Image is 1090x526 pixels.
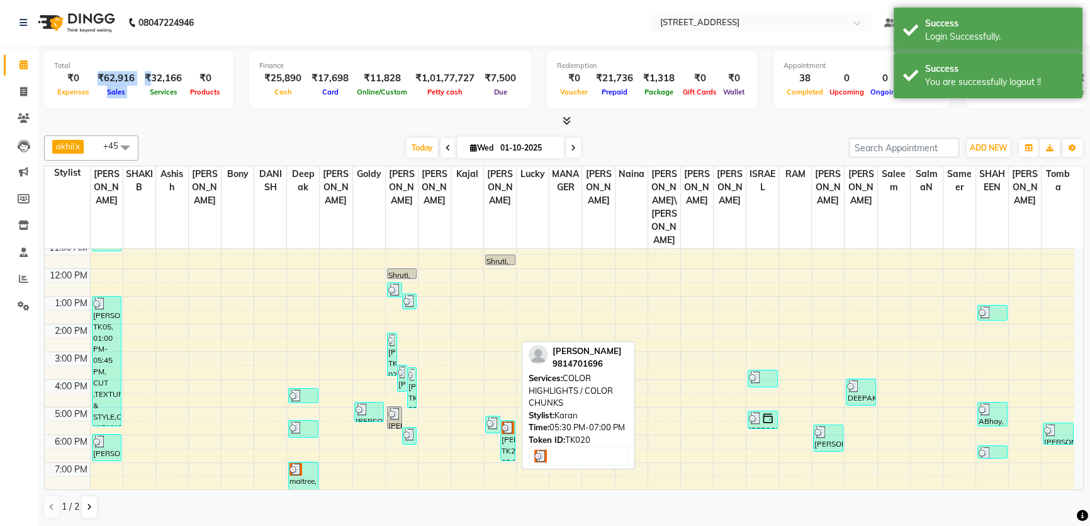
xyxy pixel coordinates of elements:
span: [PERSON_NAME] [553,346,622,356]
span: 1 / 2 [62,500,79,513]
div: Pooja garg, TK08, 01:20 PM-01:55 PM, EYE BROW (THREADING),UPPERLIP (THREADING) [978,306,1007,320]
div: 6:00 PM [52,435,90,449]
span: Ashish [156,166,188,195]
div: [PERSON_NAME], TK15, 04:20 PM-04:55 PM, BLOW DRY [289,389,318,403]
div: Shruti, TK02, 12:00 PM-12:25 PM, GK / KERASTASE WASH / NANO PLAST [388,269,417,278]
div: 05:30 PM-07:00 PM [529,421,628,434]
div: [PERSON_NAME], TK17, 03:35 PM-05:05 PM, Cut ,Texturize & Style (MEN),SHAVE / [PERSON_NAME] TRIM (... [408,368,417,408]
span: [PERSON_NAME] [386,166,418,209]
span: akhil [56,141,74,151]
span: Today [407,138,438,157]
div: ₹25,890 [259,71,306,86]
span: Ongoing [867,88,903,96]
span: Services: [529,373,563,383]
div: Karan [529,409,628,422]
div: Shruti, TK03, 12:30 PM-01:05 PM, BLOW DRY + GK / KERASTASE WASH [388,283,402,297]
div: Redemption [557,60,748,71]
span: Package [641,88,677,96]
span: [PERSON_NAME] [189,166,221,209]
span: [PERSON_NAME] [582,166,614,209]
input: Search Appointment [849,138,959,157]
span: Petty cash [424,88,466,96]
span: ADD NEW [970,143,1007,152]
button: ADD NEW [967,139,1010,157]
div: 2:00 PM [52,324,90,338]
div: [PERSON_NAME], TK15, 03:40 PM-04:20 PM, FOOT MASSAGE [748,370,777,387]
div: ₹7,500 [480,71,521,86]
span: MANAGER [549,166,582,195]
div: ₹32,166 [140,71,187,86]
span: Deepak [287,166,319,195]
div: ABhay, TK22, 04:50 PM-05:45 PM, EYE BROW (THREADING),UPPERLIP (THREADING),FOREHEAD (THREADING) [978,403,1007,426]
img: logo [32,5,118,40]
span: Stylist: [529,410,554,420]
div: 9814701696 [553,358,622,370]
div: Stylist [45,166,90,180]
span: Voucher [557,88,591,96]
div: [PERSON_NAME], TK21, 04:50 PM-05:35 PM, NAIL FILE (HANDS / FEET),EYE BROW (THREADING) [355,403,384,421]
span: SHAHEEN [976,166,1008,195]
span: [PERSON_NAME] [681,166,713,209]
span: Saleem [878,166,910,195]
div: ₹0 [557,71,591,86]
div: Miss [PERSON_NAME], TK06, 12:55 PM-01:30 PM, BLOW DRY [403,294,417,309]
div: [PERSON_NAME] C\O BAJAJ SIR, TK26, 05:00 PM-05:50 PM, PEDILOGIX PEDICURE [388,407,402,428]
div: 0 [867,71,903,86]
input: 2025-10-01 [497,139,559,157]
div: [PERSON_NAME], TK05, 01:00 PM-05:45 PM, CUT ,TEXTURIZE & STYLE,COLOR HIGHLIGHTS / COLOR CHUNKS,CO... [93,297,121,426]
div: ₹1,318 [638,71,680,86]
span: DANISH [254,166,286,195]
span: [PERSON_NAME] [812,166,844,209]
span: Upcoming [826,88,867,96]
div: Appointment [784,60,940,71]
span: naina [615,166,648,182]
div: Login Successfully. [925,30,1073,43]
div: ₹21,736 [591,71,638,86]
span: Card [319,88,342,96]
div: ₹0 [680,71,720,86]
div: [PERSON_NAME], TK27, 05:40 PM-06:40 PM, HD PARTY MAKEUP [814,425,843,451]
span: Expenses [54,88,93,96]
span: Products [187,88,223,96]
div: Success [925,62,1073,76]
span: Wed [467,143,497,152]
span: [PERSON_NAME] [845,166,877,209]
span: [PERSON_NAME]\ [PERSON_NAME] [648,166,680,248]
span: [PERSON_NAME] [320,166,352,209]
div: [PERSON_NAME], TK25, 06:25 PM-06:55 PM, BRAZILLIAN WAX [978,446,1007,458]
div: Shruti, TK02, 11:30 AM-11:55 AM, GK / KERASTASE WASH / NANO PLAST [486,255,515,265]
span: [PERSON_NAME] [91,166,123,209]
span: Services [147,88,181,96]
div: [PERSON_NAME], TK21, 05:35 PM-06:25 PM, PEDILOGIX PEDICURE [1043,423,1073,444]
div: ₹0 [720,71,748,86]
span: Bony [222,166,254,182]
span: COLOR HIGHLIGHTS / COLOR CHUNKS [529,373,613,408]
div: [PERSON_NAME], TK14, 06:00 PM-07:00 PM, ROOT TOUCHUP [93,435,121,460]
div: Total [54,60,223,71]
a: x [74,141,80,151]
span: Sameer [943,166,975,195]
div: 3:00 PM [52,352,90,365]
span: Completed [784,88,826,96]
span: [PERSON_NAME] [484,166,516,209]
span: Online/Custom [354,88,410,96]
span: goldy [353,166,385,182]
div: 12:00 PM [47,269,90,282]
span: Cash [271,88,295,96]
span: SalmaN [911,166,943,195]
span: [PERSON_NAME] [1009,166,1041,209]
div: 5:00 PM [52,408,90,421]
div: ₹11,828 [354,71,410,86]
span: Lucky [517,166,549,182]
div: DEEPAK, TK13, 04:00 PM-05:00 PM, BODY SPA 60 MIN [846,379,875,405]
div: [PERSON_NAME], TK11, 02:20 PM-03:55 PM, HEAD REJUVENATION (MEN),Cut ,Texturize & Style (MEN) [388,333,396,375]
div: ₹17,698 [306,71,354,86]
span: Due [491,88,510,96]
span: [PERSON_NAME] [419,166,451,209]
span: ISRAEL [746,166,778,195]
span: tomba [1042,166,1074,195]
div: [PERSON_NAME], TK23, 05:20 PM-06:00 PM, CUT ,TEXTURIZE & STYLE [486,416,500,433]
div: [PERSON_NAME], TK20, 05:30 PM-07:00 PM, COLOR HIGHLIGHTS / COLOR CHUNKS [501,421,515,460]
div: [PERSON_NAME], TK11, 05:10 PM-05:50 PM, FOOT MASSAGE [748,411,777,428]
div: 0 [826,71,867,86]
